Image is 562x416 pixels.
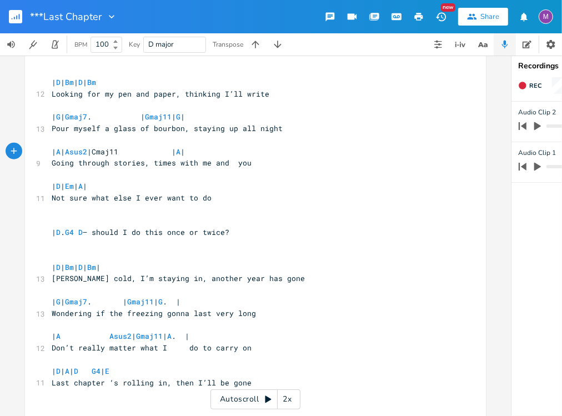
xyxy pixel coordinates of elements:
[441,3,455,12] div: New
[65,112,87,122] span: Gmaj7
[52,193,212,203] span: Not sure what else I ever want to do
[529,82,541,90] span: Rec
[87,262,96,272] span: Bm
[52,366,207,376] span: | | | |
[78,181,83,191] span: A
[56,112,61,122] span: G
[92,366,101,376] span: G4
[167,331,172,341] span: A
[52,89,269,99] span: Looking for my pen and paper, thinking I’ll write
[78,227,83,237] span: D
[109,331,132,341] span: Asus2
[78,262,83,272] span: D
[56,366,61,376] span: D
[158,297,163,307] span: G
[105,366,109,376] span: E
[278,389,298,409] div: 2x
[56,147,61,157] span: A
[65,181,74,191] span: Em
[480,12,499,22] div: Share
[213,41,243,48] div: Transpose
[78,77,83,87] span: D
[56,181,61,191] span: D
[52,262,101,272] span: | | | | |
[52,297,180,307] span: | | . | | . |
[56,331,61,341] span: A
[539,9,553,24] div: melindameshad
[52,147,185,157] span: | | |Cmaj11 | |
[52,308,256,318] span: Wondering if the freezing gonna last very long
[145,112,172,122] span: Gmaj11
[129,41,140,48] div: Key
[56,227,61,237] span: D
[176,112,180,122] span: G
[52,77,96,87] span: | | | |
[52,273,305,283] span: [PERSON_NAME] cold, I’m staying in, another year has gone
[518,148,556,158] span: Audio Clip 1
[136,331,163,341] span: Gmaj11
[52,181,87,191] span: | | | |
[74,366,78,376] span: D
[65,77,74,87] span: Bm
[52,158,252,168] span: Going through stories, times with me and you
[74,42,87,48] div: BPM
[56,262,61,272] span: D
[65,262,74,272] span: Bm
[458,8,508,26] button: Share
[539,4,553,29] button: M
[56,77,61,87] span: D
[65,297,87,307] span: Gmaj7
[65,227,74,237] span: G4
[52,378,252,388] span: Last chapter ‘s rolling in, then I’ll be gone
[148,39,174,49] span: D major
[87,77,96,87] span: Bm
[514,77,546,94] button: Rec
[518,107,556,118] span: Audio Clip 2
[127,297,154,307] span: Gmaj11
[65,366,69,376] span: A
[52,227,229,237] span: | . – should I do this once or twice?
[176,147,180,157] span: A
[52,123,283,133] span: Pour myself a glass of bourbon, staying up all night
[52,331,189,341] span: | | | . |
[430,7,452,27] button: New
[65,147,87,157] span: Asus2
[210,389,300,409] div: Autoscroll
[52,112,185,122] span: | | . | | |
[52,343,252,353] span: Don’t really matter what I do to carry on
[56,297,61,307] span: G
[30,12,102,22] span: ***Last Chapter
